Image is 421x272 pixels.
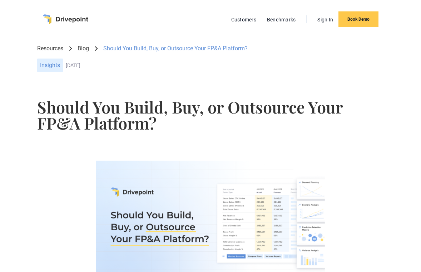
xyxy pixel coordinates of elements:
[43,14,88,24] a: home
[103,45,248,52] div: Should You Build, Buy, or Outsource Your FP&A Platform?
[37,45,63,52] a: Resources
[314,15,337,24] a: Sign In
[66,62,384,69] div: [DATE]
[228,15,260,24] a: Customers
[338,11,378,27] a: Book Demo
[78,45,89,52] a: Blog
[263,15,299,24] a: Benchmarks
[37,99,384,131] h1: Should You Build, Buy, or Outsource Your FP&A Platform?
[37,59,63,72] div: Insights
